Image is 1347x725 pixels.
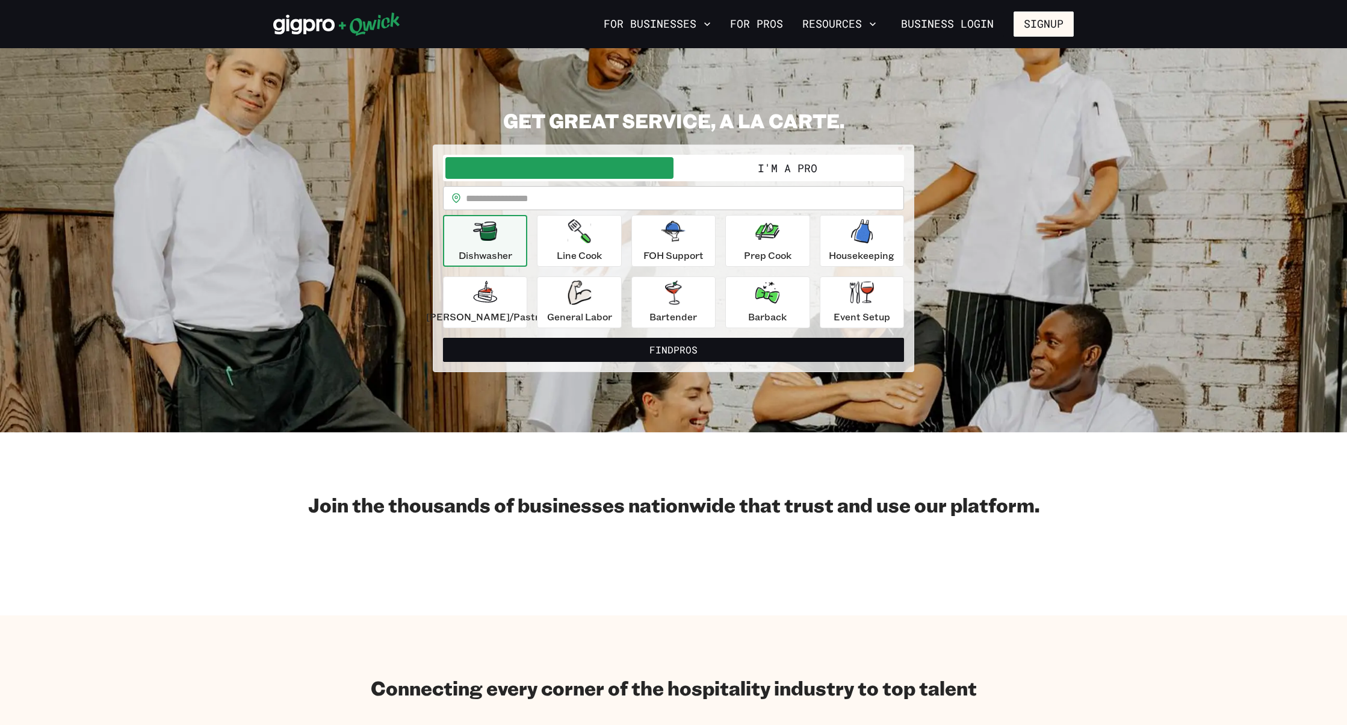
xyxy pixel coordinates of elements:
[673,157,902,179] button: I'm a Pro
[829,248,894,263] p: Housekeeping
[834,310,890,324] p: Event Setup
[1014,11,1074,37] button: Signup
[371,676,977,700] h2: Connecting every corner of the hospitality industry to top talent
[547,310,612,324] p: General Labor
[649,310,697,324] p: Bartender
[744,248,791,263] p: Prep Cook
[599,14,716,34] button: For Businesses
[797,14,881,34] button: Resources
[273,493,1074,517] h2: Join the thousands of businesses nationwide that trust and use our platform.
[537,276,621,328] button: General Labor
[426,310,544,324] p: [PERSON_NAME]/Pastry
[557,248,602,263] p: Line Cook
[820,215,904,267] button: Housekeeping
[631,276,716,328] button: Bartender
[459,248,512,263] p: Dishwasher
[725,215,810,267] button: Prep Cook
[443,276,527,328] button: [PERSON_NAME]/Pastry
[445,157,673,179] button: I'm a Business
[891,11,1004,37] a: Business Login
[631,215,716,267] button: FOH Support
[443,338,904,362] button: FindPros
[748,310,787,324] p: Barback
[725,14,788,34] a: For Pros
[443,215,527,267] button: Dishwasher
[433,108,914,132] h2: GET GREAT SERVICE, A LA CARTE.
[820,276,904,328] button: Event Setup
[537,215,621,267] button: Line Cook
[643,248,704,263] p: FOH Support
[725,276,810,328] button: Barback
